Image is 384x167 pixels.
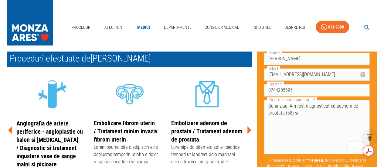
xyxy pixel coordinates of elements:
[267,97,317,102] label: Cu ce informații te putem ajuta?
[171,119,242,143] a: Embolizare adenom de prostata / Tratament adenom de prostata
[267,50,282,55] label: Nume
[302,158,323,162] b: Trimite mesaj
[250,21,274,34] a: Info Utile
[134,21,153,34] a: Medici
[361,129,378,146] button: delete
[7,50,252,67] h2: Proceduri efectuate de [PERSON_NAME]
[161,21,194,34] a: Departamente
[102,21,126,34] a: Afecțiuni
[267,66,280,71] label: E-Mail
[202,21,242,34] a: Consilier Medical
[69,21,94,34] a: Proceduri
[282,21,308,34] a: Despre Noi
[328,23,344,31] div: 031 9300
[268,103,365,152] textarea: To enrich screen reader interactions, please activate Accessibility in Grammarly extension settings
[316,21,349,34] a: 031 9300
[267,82,284,87] label: Telefon
[94,119,158,143] a: Embolizare fibrom uterin / Tratament minim invaziv fibrom uterin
